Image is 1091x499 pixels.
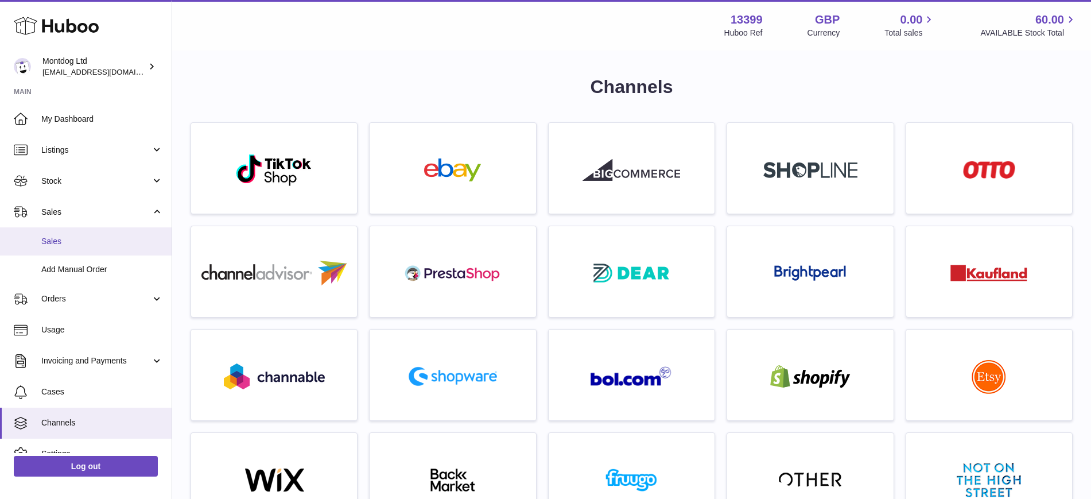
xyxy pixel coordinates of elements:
[807,28,840,38] div: Currency
[583,158,680,181] img: roseta-bigcommerce
[375,335,530,415] a: roseta-shopware
[41,145,151,156] span: Listings
[191,75,1073,99] h1: Channels
[224,363,325,389] img: roseta-channable
[41,207,151,218] span: Sales
[41,417,163,428] span: Channels
[404,262,502,285] img: roseta-prestashop
[950,265,1027,281] img: roseta-kaufland
[554,129,709,208] a: roseta-bigcommerce
[733,232,887,311] a: roseta-brightpearl
[41,324,163,335] span: Usage
[41,114,163,125] span: My Dashboard
[733,335,887,415] a: shopify
[731,12,763,28] strong: 13399
[41,386,163,397] span: Cases
[41,448,163,459] span: Settings
[42,67,169,76] span: [EMAIL_ADDRESS][DOMAIN_NAME]
[763,162,857,178] img: roseta-shopline
[583,469,680,492] img: fruugo
[226,469,323,492] img: wix
[963,161,1015,179] img: roseta-otto
[197,335,351,415] a: roseta-channable
[197,232,351,311] a: roseta-channel-advisor
[41,236,163,247] span: Sales
[14,456,158,477] a: Log out
[884,28,935,38] span: Total sales
[375,129,530,208] a: ebay
[912,129,1066,208] a: roseta-otto
[957,463,1021,497] img: notonthehighstreet
[815,12,840,28] strong: GBP
[900,12,923,28] span: 0.00
[912,232,1066,311] a: roseta-kaufland
[724,28,763,38] div: Huboo Ref
[554,232,709,311] a: roseta-dear
[404,362,502,390] img: roseta-shopware
[375,232,530,311] a: roseta-prestashop
[884,12,935,38] a: 0.00 Total sales
[41,176,151,187] span: Stock
[42,56,146,78] div: Montdog Ltd
[591,366,672,386] img: roseta-bol
[197,129,351,208] a: roseta-tiktokshop
[980,12,1077,38] a: 60.00 AVAILABLE Stock Total
[554,335,709,415] a: roseta-bol
[779,471,842,489] img: other
[235,153,313,187] img: roseta-tiktokshop
[404,469,502,492] img: backmarket
[201,261,347,285] img: roseta-channel-advisor
[41,264,163,275] span: Add Manual Order
[1035,12,1064,28] span: 60.00
[912,335,1066,415] a: roseta-etsy
[404,158,502,181] img: ebay
[972,359,1006,394] img: roseta-etsy
[980,28,1077,38] span: AVAILABLE Stock Total
[14,58,31,75] img: internalAdmin-13399@internal.huboo.com
[762,365,859,388] img: shopify
[41,355,151,366] span: Invoicing and Payments
[590,260,673,286] img: roseta-dear
[774,265,846,281] img: roseta-brightpearl
[41,293,151,304] span: Orders
[733,129,887,208] a: roseta-shopline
